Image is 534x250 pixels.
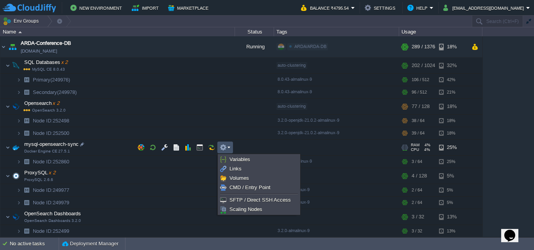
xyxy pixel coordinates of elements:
span: OpenSearch Dashboards 3.2.0 [24,218,81,223]
a: Node ID:252498 [32,117,70,124]
span: Node ID: [33,159,53,165]
span: SQL Databases [23,59,69,66]
div: 25% [439,156,464,168]
a: Links [219,165,299,173]
img: AMDAwAAAACH5BAEAAAAALAAAAAABAAEAAAICRAEAOw== [0,36,7,57]
span: Links [229,166,242,172]
span: RAM [411,143,419,147]
span: Primary [32,76,71,83]
button: Marketplace [168,3,211,12]
a: Volumes [219,174,299,183]
span: ARDA/ARDA-DB [294,44,326,49]
a: ARDA-Conference-DB [21,39,71,47]
span: Node ID: [33,200,53,206]
span: [DOMAIN_NAME] [21,47,57,55]
span: Variables [229,156,250,162]
span: Node ID: [33,187,53,193]
div: 38 / 64 [412,115,425,127]
div: 18% [439,127,464,139]
span: mysql-opensearch-sync [23,141,80,147]
span: x 2 [52,100,59,106]
span: 3.2.0-almalinux-9 [278,228,310,233]
span: 8.0.43-almalinux-9 [278,89,312,94]
img: AMDAwAAAACH5BAEAAAAALAAAAAABAAEAAAICRAEAOw== [18,31,22,33]
div: 4 / 128 [412,168,427,184]
img: AMDAwAAAACH5BAEAAAAALAAAAAABAAEAAAICRAEAOw== [21,156,32,168]
img: AMDAwAAAACH5BAEAAAAALAAAAAABAAEAAAICRAEAOw== [16,74,21,86]
div: 42% [439,74,464,86]
button: Deployment Manager [62,240,118,248]
span: 252498 [32,117,70,124]
img: AMDAwAAAACH5BAEAAAAALAAAAAABAAEAAAICRAEAOw== [21,127,32,139]
span: MySQL CE 8.0.43 [23,67,65,71]
a: Node ID:252499 [32,228,70,234]
span: ProxySQL 2.6.6 [24,177,53,182]
div: 77 / 128 [412,99,430,114]
span: SFTP / Direct SSH Access [229,197,291,203]
button: Import [132,3,161,12]
div: 5% [439,168,464,184]
span: CPU [411,147,419,152]
span: Opensearch [23,100,61,106]
img: AMDAwAAAACH5BAEAAAAALAAAAAABAAEAAAICRAEAOw== [16,115,21,127]
a: Opensearchx 2OpenSearch 3.2.0 [23,100,61,106]
img: AMDAwAAAACH5BAEAAAAALAAAAAABAAEAAAICRAEAOw== [21,74,32,86]
span: ProxySQL [23,169,57,176]
span: auto-clustering [278,63,306,67]
div: 3 / 64 [412,156,422,168]
div: 202 / 1024 [412,58,435,73]
img: AMDAwAAAACH5BAEAAAAALAAAAAABAAEAAAICRAEAOw== [16,86,21,98]
img: AMDAwAAAACH5BAEAAAAALAAAAAABAAEAAAICRAEAOw== [16,184,21,196]
div: 18% [439,99,464,114]
div: 96 / 512 [412,86,427,98]
img: AMDAwAAAACH5BAEAAAAALAAAAAABAAEAAAICRAEAOw== [16,127,21,139]
span: Node ID: [33,118,53,124]
img: AMDAwAAAACH5BAEAAAAALAAAAAABAAEAAAICRAEAOw== [11,140,22,155]
a: SQL Databasesx 2MySQL CE 8.0.43 [23,59,69,65]
img: AMDAwAAAACH5BAEAAAAALAAAAAABAAEAAAICRAEAOw== [16,197,21,209]
span: 4% [422,147,430,152]
img: AMDAwAAAACH5BAEAAAAALAAAAAABAAEAAAICRAEAOw== [5,99,10,114]
button: New Environment [70,3,124,12]
span: x 2 [60,59,68,65]
a: Node ID:252860 [32,158,70,165]
button: Help [407,3,430,12]
a: Scaling Nodes [219,205,299,214]
div: 5% [439,197,464,209]
div: 39 / 64 [412,127,425,139]
a: Node ID:249977 [32,187,70,193]
span: OpenSearch Dashboards [23,210,82,217]
img: AMDAwAAAACH5BAEAAAAALAAAAAABAAEAAAICRAEAOw== [11,209,22,225]
img: AMDAwAAAACH5BAEAAAAALAAAAAABAAEAAAICRAEAOw== [21,225,32,237]
span: 4% [423,143,430,147]
span: 249977 [32,187,70,193]
img: AMDAwAAAACH5BAEAAAAALAAAAAABAAEAAAICRAEAOw== [5,58,10,73]
img: AMDAwAAAACH5BAEAAAAALAAAAAABAAEAAAICRAEAOw== [11,58,22,73]
div: 2 / 64 [412,184,422,196]
span: x 2 [48,170,56,176]
div: Usage [400,27,482,36]
a: Node ID:249979 [32,199,70,206]
span: 249979 [32,199,70,206]
img: AMDAwAAAACH5BAEAAAAALAAAAAABAAEAAAICRAEAOw== [21,184,32,196]
button: Balance ₹4795.54 [301,3,351,12]
img: AMDAwAAAACH5BAEAAAAALAAAAAABAAEAAAICRAEAOw== [21,115,32,127]
div: 3 / 32 [412,225,422,237]
span: 252860 [32,158,70,165]
span: 8.0.43-almalinux-9 [278,77,312,82]
div: Name [1,27,235,36]
a: Secondary(249978) [32,89,78,96]
div: 25% [439,140,464,155]
div: Tags [274,27,399,36]
div: 13% [439,225,464,237]
span: Docker Engine CE 27.5.1 [24,149,70,154]
div: 289 / 1376 [412,36,435,57]
img: AMDAwAAAACH5BAEAAAAALAAAAAABAAEAAAICRAEAOw== [5,168,10,184]
span: OpenSearch 3.2.0 [23,108,66,112]
span: (249976) [50,77,70,83]
img: AMDAwAAAACH5BAEAAAAALAAAAAABAAEAAAICRAEAOw== [11,168,22,184]
img: AMDAwAAAACH5BAEAAAAALAAAAAABAAEAAAICRAEAOw== [21,197,32,209]
span: Node ID: [33,130,53,136]
span: CMD / Entry Point [229,184,271,190]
